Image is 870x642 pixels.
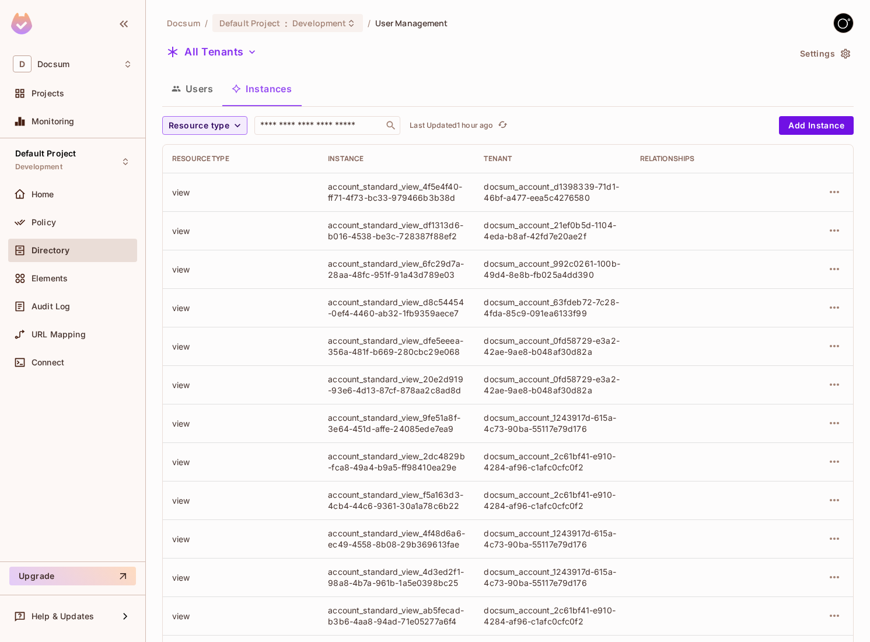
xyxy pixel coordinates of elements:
span: URL Mapping [32,330,86,339]
span: the active workspace [167,18,200,29]
div: view [172,264,309,275]
div: account_standard_view_f5a163d3-4cb4-44c6-9361-30a1a78c6b22 [328,489,465,511]
span: Workspace: Docsum [37,60,69,69]
div: docsum_account_0fd58729-e3a2-42ae-9ae8-b048af30d82a [484,335,621,357]
div: docsum_account_63fdeb72-7c28-4fda-85c9-091ea6133f99 [484,296,621,319]
div: docsum_account_2c61bf41-e910-4284-af96-c1afc0cfc0f2 [484,489,621,511]
div: docsum_account_1243917d-615a-4c73-90ba-55117e79d176 [484,566,621,588]
div: view [172,495,309,506]
li: / [205,18,208,29]
img: SReyMgAAAABJRU5ErkJggg== [11,13,32,34]
div: account_standard_view_dfe5eeea-356a-481f-b669-280cbc29e068 [328,335,465,357]
span: Home [32,190,54,199]
span: User Management [375,18,448,29]
span: Default Project [15,149,76,158]
button: Instances [222,74,301,103]
div: docsum_account_2c61bf41-e910-4284-af96-c1afc0cfc0f2 [484,605,621,627]
span: Directory [32,246,69,255]
div: docsum_account_0fd58729-e3a2-42ae-9ae8-b048af30d82a [484,374,621,396]
div: account_standard_view_9fe51a8f-3e64-451d-affe-24085ede7ea9 [328,412,465,434]
div: account_standard_view_2dc4829b-fca8-49a4-b9a5-ff98410ea29e [328,451,465,473]
div: Relationships [640,154,777,163]
button: Users [162,74,222,103]
span: D [13,55,32,72]
div: docsum_account_21ef0b5d-1104-4eda-b8af-42fd7e20ae2f [484,219,621,242]
span: Default Project [219,18,280,29]
div: view [172,456,309,467]
div: view [172,533,309,545]
button: Resource type [162,116,247,135]
button: Add Instance [779,116,854,135]
div: account_standard_view_20e2d919-93e6-4d13-87cf-878aa2c8ad8d [328,374,465,396]
button: Upgrade [9,567,136,585]
div: docsum_account_1243917d-615a-4c73-90ba-55117e79d176 [484,528,621,550]
div: account_standard_view_d8c54454-0ef4-4460-ab32-1fb9359aece7 [328,296,465,319]
span: Elements [32,274,68,283]
p: Last Updated 1 hour ago [410,121,493,130]
div: view [172,572,309,583]
div: view [172,418,309,429]
div: view [172,302,309,313]
div: docsum_account_992c0261-100b-49d4-8e8b-fb025a4dd390 [484,258,621,280]
div: Tenant [484,154,621,163]
span: refresh [498,120,508,131]
button: All Tenants [162,43,261,61]
div: view [172,379,309,390]
div: view [172,187,309,198]
span: Help & Updates [32,612,94,621]
span: Development [15,162,62,172]
div: account_standard_view_4f5e4f40-ff71-4f73-bc33-979466b3b38d [328,181,465,203]
button: Settings [795,44,854,63]
div: Resource type [172,154,309,163]
div: docsum_account_d1398339-71d1-46bf-a477-eea5c4276580 [484,181,621,203]
span: Audit Log [32,302,70,311]
img: GitStart-Docsum [834,13,853,33]
span: Connect [32,358,64,367]
div: account_standard_view_4d3ed2f1-98a8-4b7a-961b-1a5e0398bc25 [328,566,465,588]
div: account_standard_view_ab5fecad-b3b6-4aa8-94ad-71e05277a6f4 [328,605,465,627]
button: refresh [496,118,510,132]
span: : [284,19,288,28]
span: Click to refresh data [494,118,510,132]
span: Monitoring [32,117,75,126]
div: view [172,610,309,622]
span: Resource type [169,118,229,133]
span: Projects [32,89,64,98]
div: docsum_account_1243917d-615a-4c73-90ba-55117e79d176 [484,412,621,434]
span: Development [292,18,346,29]
div: docsum_account_2c61bf41-e910-4284-af96-c1afc0cfc0f2 [484,451,621,473]
div: account_standard_view_6fc29d7a-28aa-48fc-951f-91a43d789e03 [328,258,465,280]
div: view [172,225,309,236]
div: Instance [328,154,465,163]
li: / [368,18,371,29]
div: account_standard_view_df1313d6-b016-4538-be3c-728387f88ef2 [328,219,465,242]
div: view [172,341,309,352]
span: Policy [32,218,56,227]
div: account_standard_view_4f48d6a6-ec49-4558-8b08-29b369613fae [328,528,465,550]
